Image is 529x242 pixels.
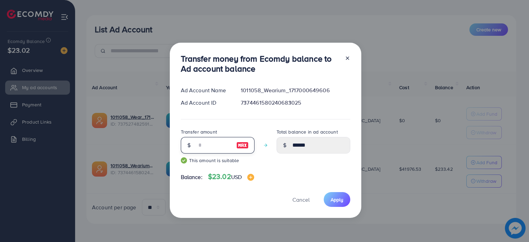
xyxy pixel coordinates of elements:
button: Cancel [284,192,318,207]
img: tab_domain_overview_orange.svg [19,40,24,45]
small: This amount is suitable [181,157,255,164]
label: Total balance in ad account [277,128,338,135]
img: image [236,141,249,149]
div: Domain Overview [26,41,62,45]
img: image [247,174,254,181]
div: Keywords by Traffic [76,41,116,45]
span: Apply [331,196,343,203]
img: logo_orange.svg [11,11,17,17]
div: Ad Account Name [175,86,236,94]
h4: $23.02 [208,172,254,181]
span: USD [231,173,242,181]
label: Transfer amount [181,128,217,135]
div: v 4.0.25 [19,11,34,17]
img: website_grey.svg [11,18,17,23]
button: Apply [324,192,350,207]
span: Balance: [181,173,203,181]
span: Cancel [292,196,310,203]
div: 7374461580240683025 [235,99,355,107]
div: Ad Account ID [175,99,236,107]
div: 1011058_Wearium_1717000649606 [235,86,355,94]
h3: Transfer money from Ecomdy balance to Ad account balance [181,54,339,74]
img: guide [181,157,187,164]
img: tab_keywords_by_traffic_grey.svg [69,40,74,45]
div: Domain: [DOMAIN_NAME] [18,18,76,23]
